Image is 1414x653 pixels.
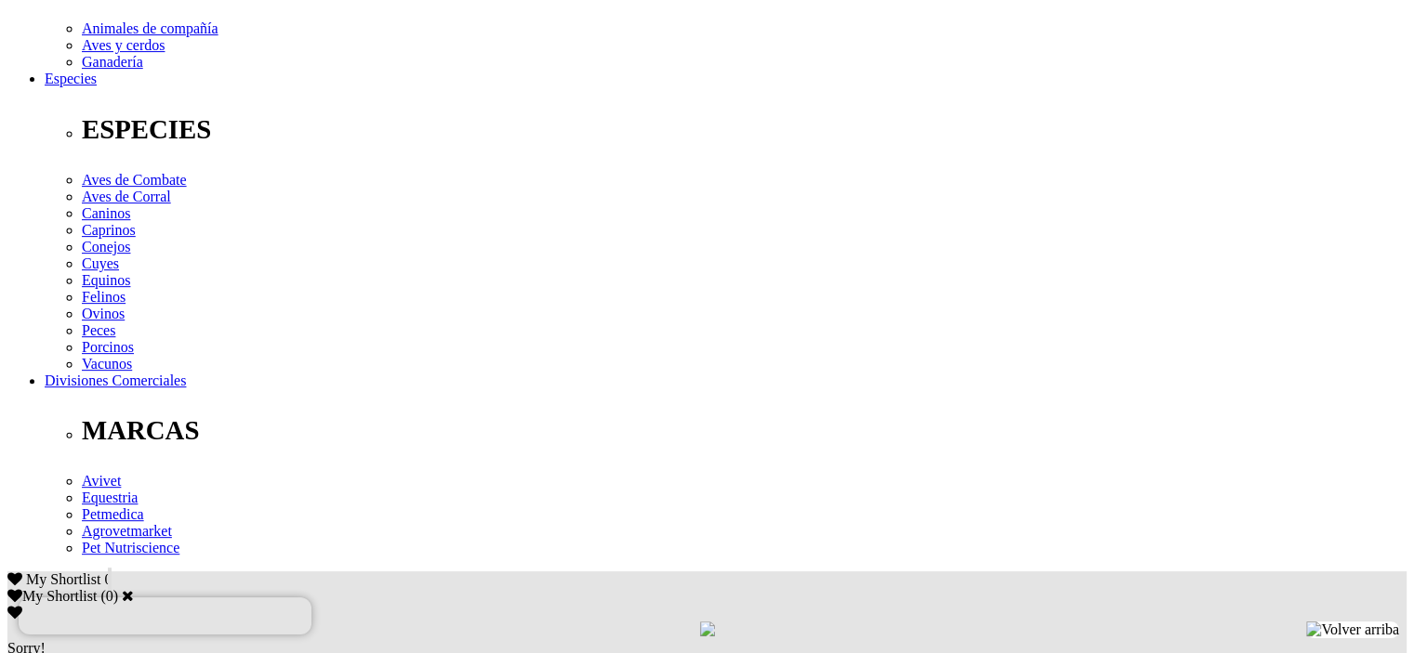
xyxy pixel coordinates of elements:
a: Animales de compañía [82,20,218,36]
label: 0 [106,588,113,604]
a: Petmedica [82,506,144,522]
span: 0 [104,571,112,587]
a: Divisiones Comerciales [45,372,186,388]
img: loading.gif [700,621,715,636]
a: Pet Nutriscience [82,540,179,555]
img: Volver arriba [1306,621,1399,638]
a: Vacunos [82,356,132,372]
a: Porcinos [82,339,134,355]
span: ( ) [100,588,118,604]
a: Ovinos [82,306,125,321]
iframe: Brevo live chat [19,597,311,634]
a: Cerrar [122,588,134,603]
a: Aves y cerdos [82,37,165,53]
a: Avivet [82,473,121,489]
a: Caninos [82,205,130,221]
p: MARCAS [82,415,1407,446]
a: Cuyes [82,255,119,271]
a: Agrovetmarket [82,523,172,539]
a: Aves de Combate [82,172,187,188]
a: Ganadería [82,54,143,70]
a: Peces [82,322,115,338]
span: My Shortlist [26,571,100,587]
a: Aves de Corral [82,189,171,204]
a: Equinos [82,272,130,288]
a: Equestria [82,490,138,505]
a: Felinos [82,289,126,305]
a: Caprinos [82,222,136,238]
p: ESPECIES [82,114,1407,145]
a: Conejos [82,239,130,255]
label: My Shortlist [7,588,97,604]
a: Especies [45,71,97,86]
